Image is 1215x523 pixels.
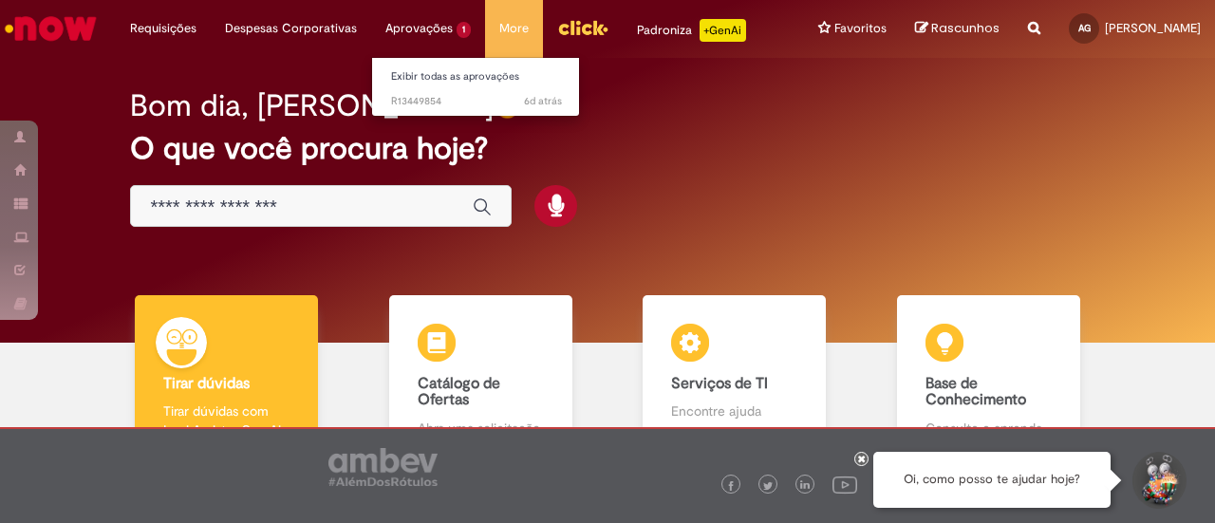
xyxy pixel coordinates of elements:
[372,91,581,112] a: Aberto R13449854 :
[391,94,562,109] span: R13449854
[1078,22,1091,34] span: AG
[925,419,1052,438] p: Consulte e aprenda
[557,13,608,42] img: click_logo_yellow_360x200.png
[834,19,887,38] span: Favoritos
[915,20,1000,38] a: Rascunhos
[130,89,494,122] h2: Bom dia, [PERSON_NAME]
[163,402,290,439] p: Tirar dúvidas com Lupi Assist e Gen Ai
[499,19,529,38] span: More
[800,480,810,492] img: logo_footer_linkedin.png
[925,374,1026,410] b: Base de Conhecimento
[328,448,438,486] img: logo_footer_ambev_rotulo_gray.png
[354,295,608,459] a: Catálogo de Ofertas Abra uma solicitação
[418,419,544,438] p: Abra uma solicitação
[385,19,453,38] span: Aprovações
[524,94,562,108] span: 6d atrás
[130,19,196,38] span: Requisições
[832,472,857,496] img: logo_footer_youtube.png
[671,402,797,420] p: Encontre ajuda
[372,66,581,87] a: Exibir todas as aprovações
[607,295,862,459] a: Serviços de TI Encontre ajuda
[418,374,500,410] b: Catálogo de Ofertas
[1105,20,1201,36] span: [PERSON_NAME]
[457,22,471,38] span: 1
[163,374,250,393] b: Tirar dúvidas
[225,19,357,38] span: Despesas Corporativas
[763,481,773,491] img: logo_footer_twitter.png
[371,57,580,117] ul: Aprovações
[873,452,1111,508] div: Oi, como posso te ajudar hoje?
[726,481,736,491] img: logo_footer_facebook.png
[671,374,768,393] b: Serviços de TI
[862,295,1116,459] a: Base de Conhecimento Consulte e aprenda
[700,19,746,42] p: +GenAi
[637,19,746,42] div: Padroniza
[931,19,1000,37] span: Rascunhos
[100,295,354,459] a: Tirar dúvidas Tirar dúvidas com Lupi Assist e Gen Ai
[2,9,100,47] img: ServiceNow
[1130,452,1187,509] button: Iniciar Conversa de Suporte
[130,132,1084,165] h2: O que você procura hoje?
